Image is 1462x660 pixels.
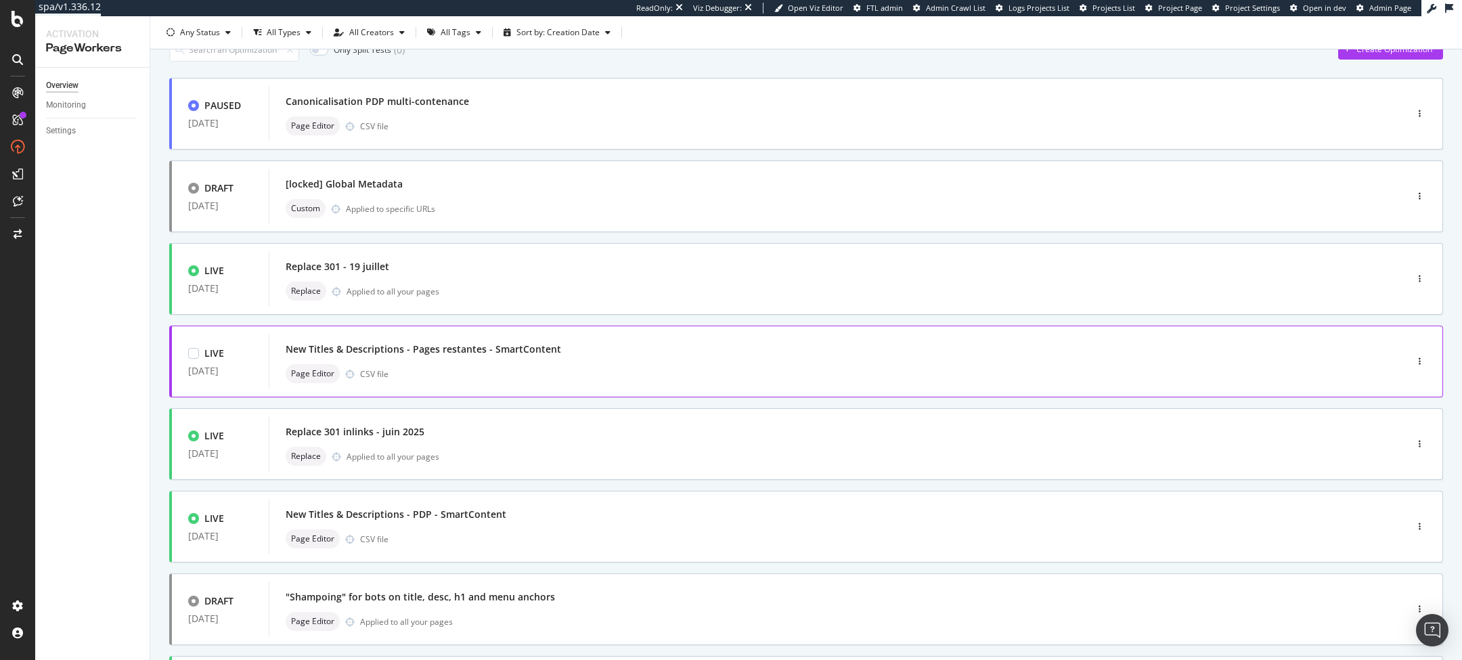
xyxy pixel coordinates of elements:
[188,118,252,129] div: [DATE]
[46,41,139,56] div: PageWorkers
[334,44,391,56] div: Only Split Tests
[360,616,453,628] div: Applied to all your pages
[169,38,299,62] input: Search an Optimization
[188,200,252,211] div: [DATE]
[866,3,903,13] span: FTL admin
[774,3,843,14] a: Open Viz Editor
[46,98,140,112] a: Monitoring
[286,199,326,218] div: neutral label
[204,264,224,278] div: LIVE
[347,286,439,297] div: Applied to all your pages
[204,181,234,195] div: DRAFT
[291,452,321,460] span: Replace
[286,260,389,273] div: Replace 301 - 19 juillet
[286,95,469,108] div: Canonicalisation PDP multi-contenance
[1212,3,1280,14] a: Project Settings
[286,116,340,135] div: neutral label
[286,364,340,383] div: neutral label
[349,28,394,37] div: All Creators
[1290,3,1346,14] a: Open in dev
[286,612,340,631] div: neutral label
[188,613,252,624] div: [DATE]
[360,120,389,132] div: CSV file
[46,79,79,93] div: Overview
[204,99,241,112] div: PAUSED
[46,124,76,138] div: Settings
[46,79,140,93] a: Overview
[188,531,252,542] div: [DATE]
[1158,3,1202,13] span: Project Page
[188,366,252,376] div: [DATE]
[46,27,139,41] div: Activation
[204,594,234,608] div: DRAFT
[498,22,616,43] button: Sort by: Creation Date
[291,370,334,378] span: Page Editor
[46,124,140,138] a: Settings
[286,590,555,604] div: "Shampoing" for bots on title, desc, h1 and menu anchors
[286,447,326,466] div: neutral label
[46,98,86,112] div: Monitoring
[248,22,317,43] button: All Types
[394,43,405,57] div: ( 0 )
[422,22,487,43] button: All Tags
[286,177,403,191] div: [locked] Global Metadata
[1369,3,1411,13] span: Admin Page
[204,429,224,443] div: LIVE
[267,28,301,37] div: All Types
[346,203,435,215] div: Applied to specific URLs
[204,347,224,360] div: LIVE
[328,22,410,43] button: All Creators
[286,282,326,301] div: neutral label
[286,529,340,548] div: neutral label
[1009,3,1069,13] span: Logs Projects List
[161,22,236,43] button: Any Status
[360,533,389,545] div: CSV file
[291,535,334,543] span: Page Editor
[1225,3,1280,13] span: Project Settings
[188,283,252,294] div: [DATE]
[1416,614,1448,646] div: Open Intercom Messenger
[1356,3,1411,14] a: Admin Page
[291,287,321,295] span: Replace
[291,617,334,625] span: Page Editor
[291,204,320,213] span: Custom
[188,448,252,459] div: [DATE]
[516,28,600,37] div: Sort by: Creation Date
[926,3,985,13] span: Admin Crawl List
[788,3,843,13] span: Open Viz Editor
[286,343,561,356] div: New Titles & Descriptions - Pages restantes - SmartContent
[996,3,1069,14] a: Logs Projects List
[913,3,985,14] a: Admin Crawl List
[347,451,439,462] div: Applied to all your pages
[1080,3,1135,14] a: Projects List
[1303,3,1346,13] span: Open in dev
[286,425,424,439] div: Replace 301 inlinks - juin 2025
[441,28,470,37] div: All Tags
[204,512,224,525] div: LIVE
[636,3,673,14] div: ReadOnly:
[180,28,220,37] div: Any Status
[1145,3,1202,14] a: Project Page
[693,3,742,14] div: Viz Debugger:
[360,368,389,380] div: CSV file
[854,3,903,14] a: FTL admin
[1092,3,1135,13] span: Projects List
[286,508,506,521] div: New Titles & Descriptions - PDP - SmartContent
[291,122,334,130] span: Page Editor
